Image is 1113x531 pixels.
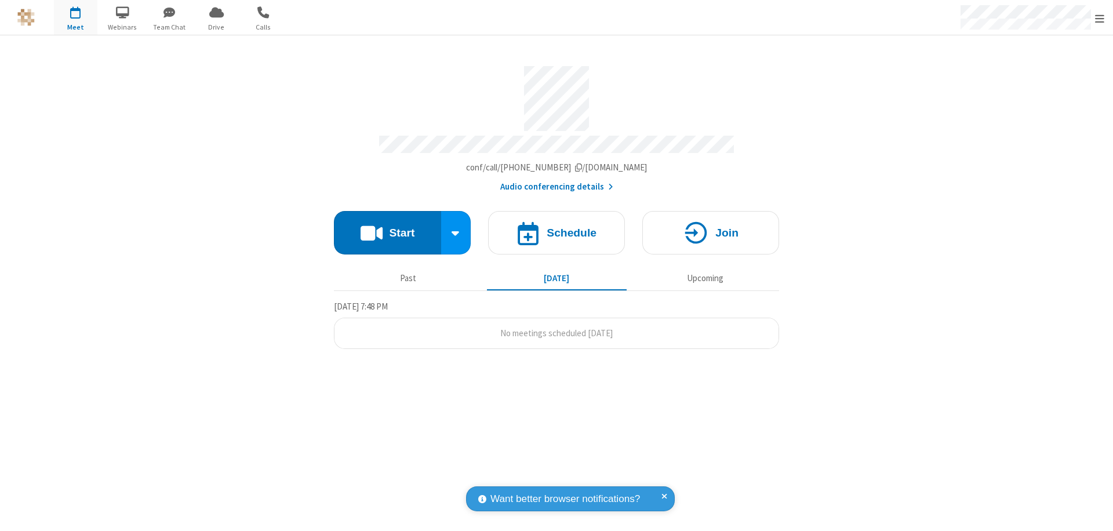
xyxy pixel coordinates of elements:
[500,328,613,339] span: No meetings scheduled [DATE]
[334,301,388,312] span: [DATE] 7:48 PM
[488,211,625,254] button: Schedule
[389,227,414,238] h4: Start
[339,267,478,289] button: Past
[334,300,779,350] section: Today's Meetings
[17,9,35,26] img: QA Selenium DO NOT DELETE OR CHANGE
[334,211,441,254] button: Start
[195,22,238,32] span: Drive
[487,267,627,289] button: [DATE]
[1084,501,1104,523] iframe: Chat
[242,22,285,32] span: Calls
[635,267,775,289] button: Upcoming
[500,180,613,194] button: Audio conferencing details
[490,492,640,507] span: Want better browser notifications?
[642,211,779,254] button: Join
[334,57,779,194] section: Account details
[101,22,144,32] span: Webinars
[715,227,739,238] h4: Join
[148,22,191,32] span: Team Chat
[54,22,97,32] span: Meet
[441,211,471,254] div: Start conference options
[466,162,648,173] span: Copy my meeting room link
[547,227,596,238] h4: Schedule
[466,161,648,174] button: Copy my meeting room linkCopy my meeting room link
